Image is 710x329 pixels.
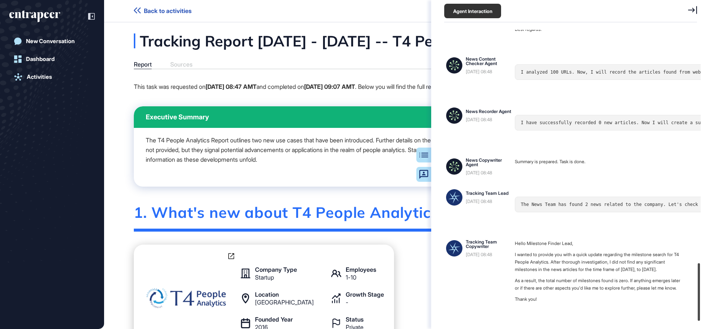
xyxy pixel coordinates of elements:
[346,316,364,322] div: Status
[466,117,492,122] div: [DATE] 08:48
[346,274,356,280] div: 1-10
[146,114,209,120] span: Executive Summary
[9,52,95,67] a: Dashboard
[26,56,55,62] div: Dashboard
[346,291,384,297] div: Growth Stage
[466,158,511,167] div: News Copywriter Agent
[9,70,95,84] a: Activities
[141,282,234,315] img: T4 People Analytics-logo
[134,82,656,91] p: This task was requested on and completed on . Below you will find the full research report. You c...
[515,296,683,303] p: Thank you!
[466,199,492,204] div: [DATE] 08:48
[27,74,52,80] div: Activities
[134,33,607,48] div: Tracking Report [DATE] - [DATE] -- T4 People Analytics
[146,135,483,164] p: The T4 People Analytics Report outlines two new use cases that have been introduced. Further deta...
[466,240,511,249] div: Tracking Team Copywriter
[346,299,348,305] div: -
[466,109,511,114] div: News Recorder Agent
[466,57,511,66] div: News Content Checker Agent
[515,240,683,247] p: Hello Milestone Finder Lead,
[346,267,376,272] div: Employees
[466,191,509,196] div: Tracking Team Lead
[134,7,191,14] a: Back to activities
[255,291,279,297] div: Location
[444,4,501,18] div: Agent Interaction
[515,251,683,273] p: I wanted to provide you with a quick update regarding the milestone search for T4 People Analytic...
[515,277,683,292] p: As a result, the total number of milestones found is zero. If anything emerges later or if there ...
[255,267,297,272] div: Company Type
[134,61,152,68] div: Report
[466,70,492,74] div: [DATE] 08:48
[466,252,492,257] div: [DATE] 08:48
[26,38,75,45] div: New Conversation
[255,274,274,280] div: Startup
[466,171,492,175] div: [DATE] 08:48
[9,34,95,49] a: New Conversation
[255,316,293,322] div: Founded Year
[255,299,314,305] div: [GEOGRAPHIC_DATA]
[9,10,60,22] div: entrapeer-logo
[206,83,256,90] strong: [DATE] 08:47 AMT
[134,203,656,232] div: 1. What's new about T4 People Analytics
[304,83,355,90] strong: [DATE] 09:07 AMT
[515,158,683,165] p: Summary is prepared. Task is done.
[144,7,191,14] span: Back to activities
